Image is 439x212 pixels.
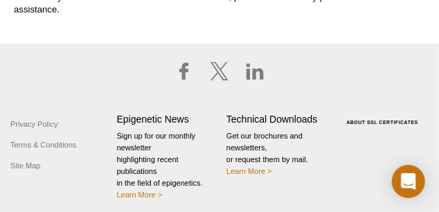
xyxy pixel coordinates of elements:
h4: Technical Downloads [226,114,323,125]
a: Learn More > [117,191,163,199]
a: Terms & Conditions [7,134,80,155]
div: Open Intercom Messenger [392,165,425,198]
a: ABOUT SSL CERTIFICATES [346,120,418,125]
table: Click to Verify - This site chose Symantec SSL for secure e-commerce and confidential communicati... [337,100,433,130]
a: Learn More > [226,167,272,175]
p: Get our brochures and newsletters, or request them by mail. [226,130,323,177]
a: Site Map [7,155,44,176]
p: Sign up for our monthly newsletter highlighting recent publications in the field of epigenetics. [117,130,213,201]
a: Privacy Policy [7,114,61,134]
h4: Epigenetic News [117,114,213,125]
